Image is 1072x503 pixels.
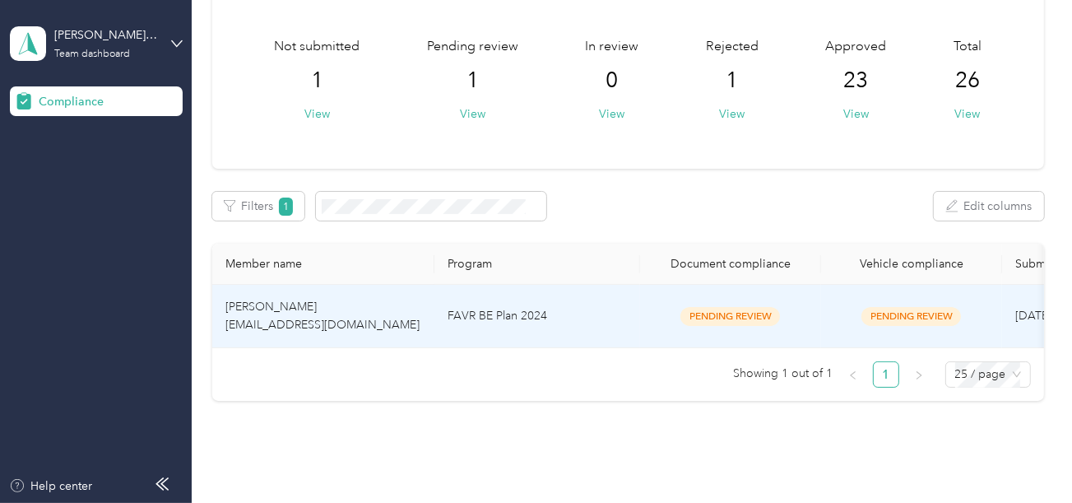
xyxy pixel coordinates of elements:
[734,361,833,386] span: Showing 1 out of 1
[54,49,130,59] div: Team dashboard
[861,307,961,326] span: Pending Review
[427,37,518,57] span: Pending review
[311,68,323,94] span: 1
[212,244,434,285] th: Member name
[906,361,932,388] button: right
[585,37,638,57] span: In review
[840,361,866,388] li: Previous Page
[719,105,745,123] button: View
[874,362,898,387] a: 1
[834,257,989,271] div: Vehicle compliance
[954,105,980,123] button: View
[606,68,618,94] span: 0
[466,68,479,94] span: 1
[653,257,808,271] div: Document compliance
[460,105,485,123] button: View
[980,411,1072,503] iframe: Everlance-gr Chat Button Frame
[680,307,780,326] span: Pending Review
[225,300,420,332] span: [PERSON_NAME] [EMAIL_ADDRESS][DOMAIN_NAME]
[840,361,866,388] button: left
[304,105,330,123] button: View
[9,477,93,495] button: Help center
[843,68,868,94] span: 23
[212,192,305,221] button: Filters1
[843,105,869,123] button: View
[955,68,980,94] span: 26
[955,362,1021,387] span: 25 / page
[39,93,104,110] span: Compliance
[873,361,899,388] li: 1
[906,361,932,388] li: Next Page
[914,370,924,380] span: right
[434,285,640,348] td: FAVR BE Plan 2024
[279,198,294,216] span: 1
[274,37,360,57] span: Not submitted
[954,37,982,57] span: Total
[848,370,858,380] span: left
[726,68,738,94] span: 1
[599,105,624,123] button: View
[945,361,1031,388] div: Page Size
[434,244,640,285] th: Program
[54,26,157,44] div: [PERSON_NAME] Equipment
[825,37,886,57] span: Approved
[934,192,1044,221] button: Edit columns
[706,37,759,57] span: Rejected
